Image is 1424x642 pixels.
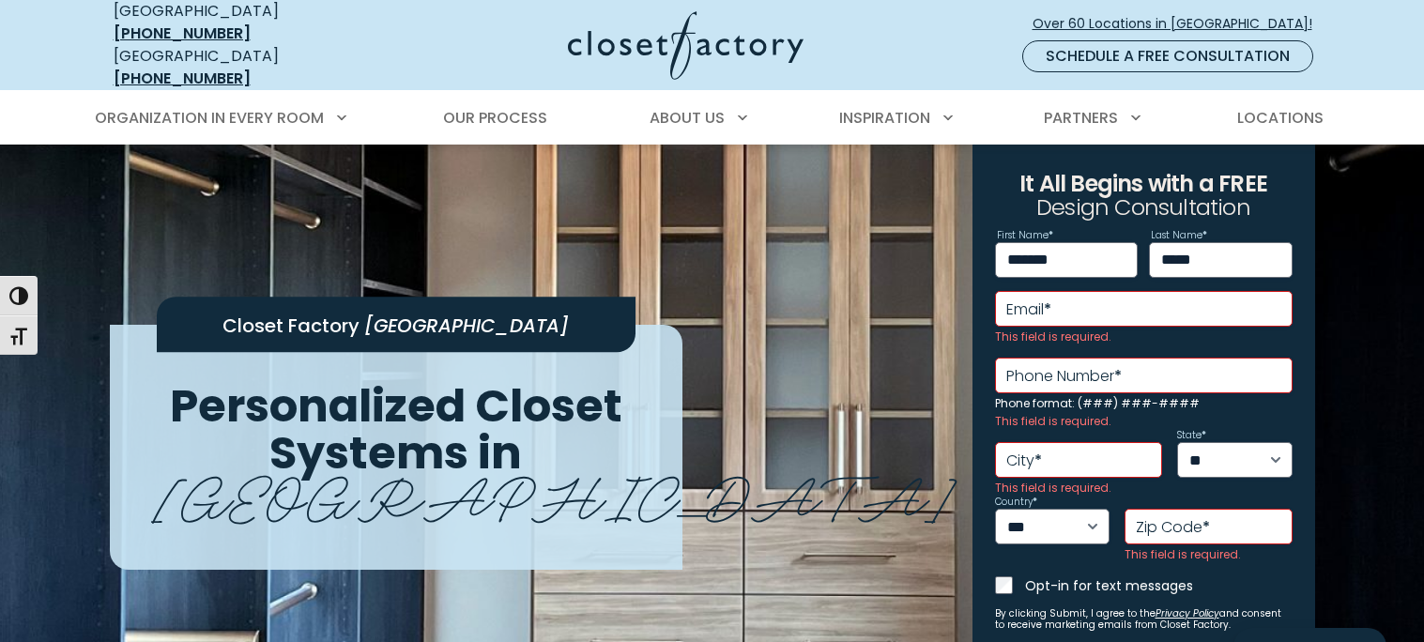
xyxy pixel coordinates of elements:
[1019,168,1267,199] span: It All Begins with a FREE
[1044,107,1118,129] span: Partners
[995,480,1162,496] div: This field is required.
[1006,453,1042,468] label: City
[995,608,1293,631] small: By clicking Submit, I agree to the and consent to receive marketing emails from Closet Factory.
[650,107,725,129] span: About Us
[1006,302,1051,317] label: Email
[95,107,324,129] span: Organization in Every Room
[170,374,622,484] span: Personalized Closet Systems in
[153,450,956,535] span: [GEOGRAPHIC_DATA]
[114,45,386,90] div: [GEOGRAPHIC_DATA]
[82,92,1343,145] nav: Primary Menu
[443,107,547,129] span: Our Process
[114,23,251,44] a: [PHONE_NUMBER]
[995,497,1037,507] label: Country
[1156,606,1219,620] a: Privacy Policy
[1151,231,1207,240] label: Last Name
[114,68,251,89] a: [PHONE_NUMBER]
[995,395,1293,411] div: Phone format: (###) ###-####
[364,312,569,338] span: [GEOGRAPHIC_DATA]
[1125,546,1292,562] div: This field is required.
[997,231,1053,240] label: First Name
[839,107,930,129] span: Inspiration
[995,413,1293,429] div: This field is required.
[568,11,804,80] img: Closet Factory Logo
[1006,369,1122,384] label: Phone Number
[1022,40,1313,72] a: Schedule a Free Consultation
[1033,14,1327,34] span: Over 60 Locations in [GEOGRAPHIC_DATA]!
[1237,107,1324,129] span: Locations
[222,312,360,338] span: Closet Factory
[1032,8,1328,40] a: Over 60 Locations in [GEOGRAPHIC_DATA]!
[1025,576,1293,595] label: Opt-in for text messages
[1177,431,1206,440] label: State
[995,329,1293,344] div: This field is required.
[1036,192,1250,223] span: Design Consultation
[1136,520,1210,535] label: Zip Code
